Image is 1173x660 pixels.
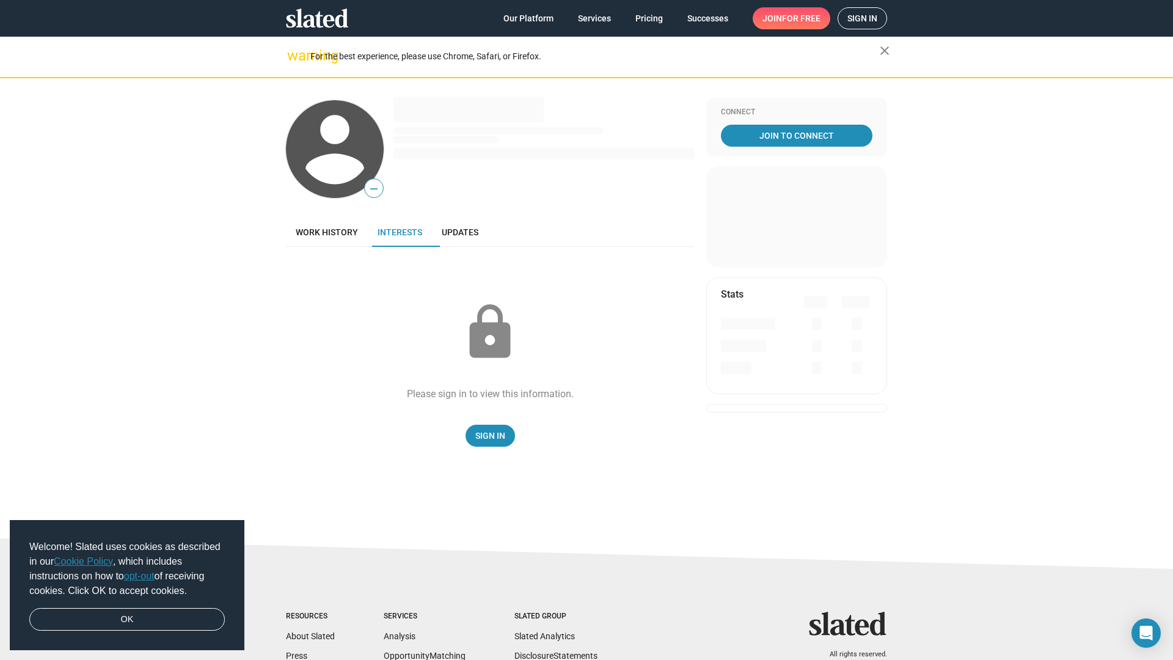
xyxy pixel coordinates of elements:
span: Join To Connect [723,125,870,147]
span: Pricing [635,7,663,29]
a: About Slated [286,631,335,641]
a: opt-out [124,571,155,581]
a: Work history [286,218,368,247]
span: Updates [442,227,478,237]
mat-card-title: Stats [721,288,744,301]
a: Join To Connect [721,125,872,147]
a: Pricing [626,7,673,29]
mat-icon: warning [287,48,302,63]
a: Analysis [384,631,415,641]
a: dismiss cookie message [29,608,225,631]
div: Open Intercom Messenger [1131,618,1161,648]
a: Services [568,7,621,29]
div: Services [384,612,466,621]
div: Connect [721,108,872,117]
span: Work history [296,227,358,237]
a: Interests [368,218,432,247]
span: Our Platform [503,7,554,29]
mat-icon: close [877,43,892,58]
a: Sign in [838,7,887,29]
div: Please sign in to view this information. [407,387,574,400]
div: cookieconsent [10,520,244,651]
a: Joinfor free [753,7,830,29]
mat-icon: lock [459,302,521,363]
a: Slated Analytics [514,631,575,641]
span: Sign in [847,8,877,29]
span: Services [578,7,611,29]
a: Sign In [466,425,515,447]
span: Sign In [475,425,505,447]
span: for free [782,7,820,29]
div: Slated Group [514,612,597,621]
a: Successes [678,7,738,29]
span: Interests [378,227,422,237]
span: Successes [687,7,728,29]
a: Our Platform [494,7,563,29]
span: Join [762,7,820,29]
span: Welcome! Slated uses cookies as described in our , which includes instructions on how to of recei... [29,540,225,598]
a: Cookie Policy [54,556,113,566]
div: Resources [286,612,335,621]
div: For the best experience, please use Chrome, Safari, or Firefox. [310,48,880,65]
a: Updates [432,218,488,247]
span: — [365,181,383,197]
